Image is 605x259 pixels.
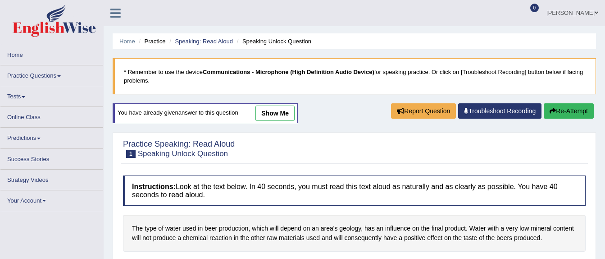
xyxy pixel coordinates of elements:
[0,86,103,104] a: Tests
[113,103,298,123] div: You have already given answer to this question
[0,65,103,83] a: Practice Questions
[0,128,103,145] a: Predictions
[138,149,228,158] small: Speaking Unlock Question
[0,149,103,166] a: Success Stories
[235,37,311,46] li: Speaking Unlock Question
[203,69,374,75] b: Communications - Microphone (High Definition Audio Device)
[119,38,135,45] a: Home
[0,190,103,208] a: Your Account
[544,103,594,119] button: Re-Attempt
[0,45,103,62] a: Home
[126,150,136,158] span: 1
[255,106,295,121] a: show me
[0,107,103,125] a: Online Class
[530,4,539,12] span: 0
[458,103,541,119] a: Troubleshoot Recording
[175,38,233,45] a: Speaking: Read Aloud
[123,140,235,158] h2: Practice Speaking: Read Aloud
[132,183,176,190] b: Instructions:
[0,170,103,187] a: Strategy Videos
[113,58,596,94] blockquote: * Remember to use the device for speaking practice. Or click on [Troubleshoot Recording] button b...
[123,176,586,206] h4: Look at the text below. In 40 seconds, you must read this text aloud as naturally and as clearly ...
[391,103,456,119] button: Report Question
[136,37,165,46] li: Practice
[123,215,586,251] div: The type of water used in beer production, which will depend on an area's geology, has an influen...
